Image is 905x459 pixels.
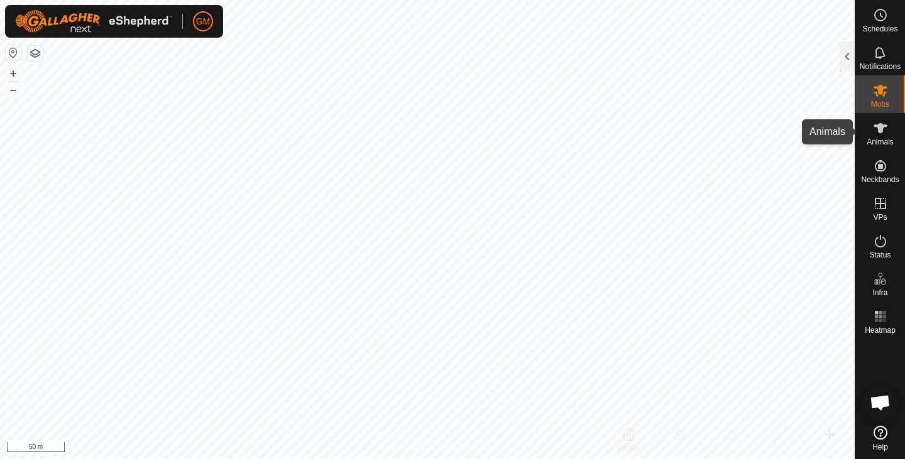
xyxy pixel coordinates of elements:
[872,289,887,296] span: Infra
[440,443,477,454] a: Contact Us
[378,443,425,454] a: Privacy Policy
[873,213,887,221] span: VPs
[28,46,43,61] button: Map Layers
[862,384,899,421] div: Open chat
[196,15,211,28] span: GM
[855,421,905,456] a: Help
[6,82,21,97] button: –
[871,100,889,108] span: Mobs
[865,327,896,334] span: Heatmap
[861,176,899,183] span: Neckbands
[869,251,891,259] span: Status
[867,138,894,146] span: Animals
[872,443,888,451] span: Help
[6,66,21,81] button: +
[6,45,21,60] button: Reset Map
[15,10,172,33] img: Gallagher Logo
[862,25,897,33] span: Schedules
[860,63,901,70] span: Notifications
